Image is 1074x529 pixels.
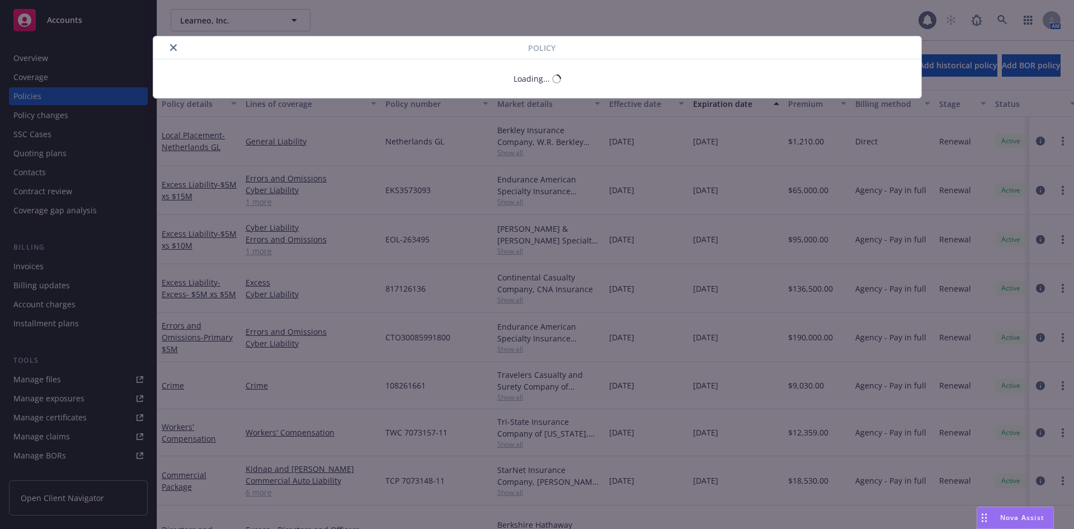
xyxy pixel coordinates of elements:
div: Drag to move [977,507,991,528]
span: Nova Assist [1000,513,1044,522]
span: Policy [528,42,555,54]
div: Loading... [514,73,550,85]
button: Nova Assist [977,507,1054,529]
button: close [167,41,180,54]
